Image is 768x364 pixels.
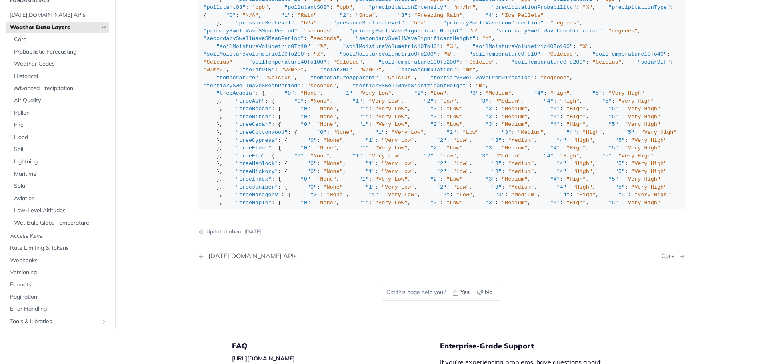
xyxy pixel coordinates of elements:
[6,279,109,291] a: Formats
[204,51,307,57] span: "soilMoistureVolumetric100To200"
[625,145,660,151] span: "Very High"
[430,121,440,127] span: "2"
[369,153,401,159] span: "Very Low"
[340,51,437,57] span: "soilMoistureVolumetric0To200"
[550,121,560,127] span: "4"
[502,145,528,151] span: "Medium"
[566,176,586,182] span: "High"
[236,129,288,135] span: "treeCottonwood"
[446,176,463,182] span: "Low"
[301,20,317,26] span: "hPa"
[301,176,310,182] span: "0"
[352,153,362,159] span: "1"
[398,12,408,18] span: "3"
[236,98,265,104] span: "treeAsh"
[317,121,336,127] span: "None"
[6,291,109,303] a: Pagination
[547,51,576,57] span: "Celcius"
[359,176,368,182] span: "1"
[631,137,667,143] span: "Very High"
[474,286,497,298] button: No
[446,114,463,120] span: "Low"
[495,28,602,34] span: "secondarySwellWaveFromDirection"
[307,83,336,89] span: "seconds"
[10,305,107,313] span: Error Handling
[485,288,492,296] span: No
[641,129,676,135] span: "Very High"
[502,12,544,18] span: "Ice Pellets"
[204,28,298,34] span: "primarySwellWaveSMeanPeriod"
[544,98,553,104] span: "4"
[479,153,488,159] span: "3"
[437,137,446,143] span: "2"
[375,129,385,135] span: "1"
[472,44,573,50] span: "soilMoistureVolumetric40To100"
[10,168,109,180] a: Maritime
[10,269,107,276] span: Versioning
[550,114,560,120] span: "4"
[573,137,592,143] span: "High"
[310,75,378,81] span: "temperatureApparent"
[573,161,592,167] span: "High"
[307,137,317,143] span: "0"
[10,256,107,264] span: Webhooks
[550,106,560,112] span: "4"
[450,286,474,298] button: Yes
[502,129,511,135] span: "3"
[508,161,534,167] span: "Medium"
[375,145,408,151] span: "Very Low"
[382,184,414,190] span: "Very Low"
[317,44,326,50] span: "%"
[443,51,453,57] span: "%"
[608,4,670,10] span: "precipitationType"
[375,106,408,112] span: "Very Low"
[460,288,470,296] span: Yes
[430,176,440,182] span: "2"
[14,109,107,117] span: Pollen
[557,137,566,143] span: "4"
[336,4,353,10] span: "ppb"
[359,121,368,127] span: "1"
[294,153,304,159] span: "0"
[14,72,107,80] span: Historical
[101,24,107,30] button: Hide subpages for Weather Data Layers
[485,12,495,18] span: "4"
[317,145,336,151] span: "None"
[10,107,109,119] a: Pollen
[10,82,109,94] a: Advanced Precipitation
[602,153,612,159] span: "5"
[583,4,592,10] span: "%"
[333,20,404,26] span: "pressureSurfaceLevel"
[469,28,479,34] span: "m"
[298,12,317,18] span: "Rain"
[476,83,485,89] span: "m"
[6,242,109,254] a: Rate Limiting & Tokens
[10,180,109,192] a: Solar
[437,184,446,190] span: "2"
[323,184,343,190] span: "None"
[566,114,586,120] span: "High"
[317,114,336,120] span: "None"
[492,4,576,10] span: "precipitationProbability"
[236,153,265,159] span: "treeElm"
[437,169,446,175] span: "2"
[446,129,456,135] span: "2"
[10,293,107,301] span: Pagination
[560,153,580,159] span: "High"
[437,161,446,167] span: "2"
[307,161,317,167] span: "0"
[366,137,375,143] span: "1"
[502,114,528,120] span: "Medium"
[304,28,333,34] span: "seconds"
[638,59,670,65] span: "solarDIF"
[661,252,679,260] div: Core
[10,11,107,19] span: [DATE][DOMAIN_NAME] APIs
[492,169,502,175] span: "3"
[242,67,275,73] span: "solarDIR"
[10,58,109,70] a: Weather Codes
[534,90,544,96] span: "4"
[6,303,109,315] a: Error Handling
[625,129,634,135] span: "5"
[317,129,326,135] span: "0"
[352,83,469,89] span: "tertiarySwellWaveSignificantHeight"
